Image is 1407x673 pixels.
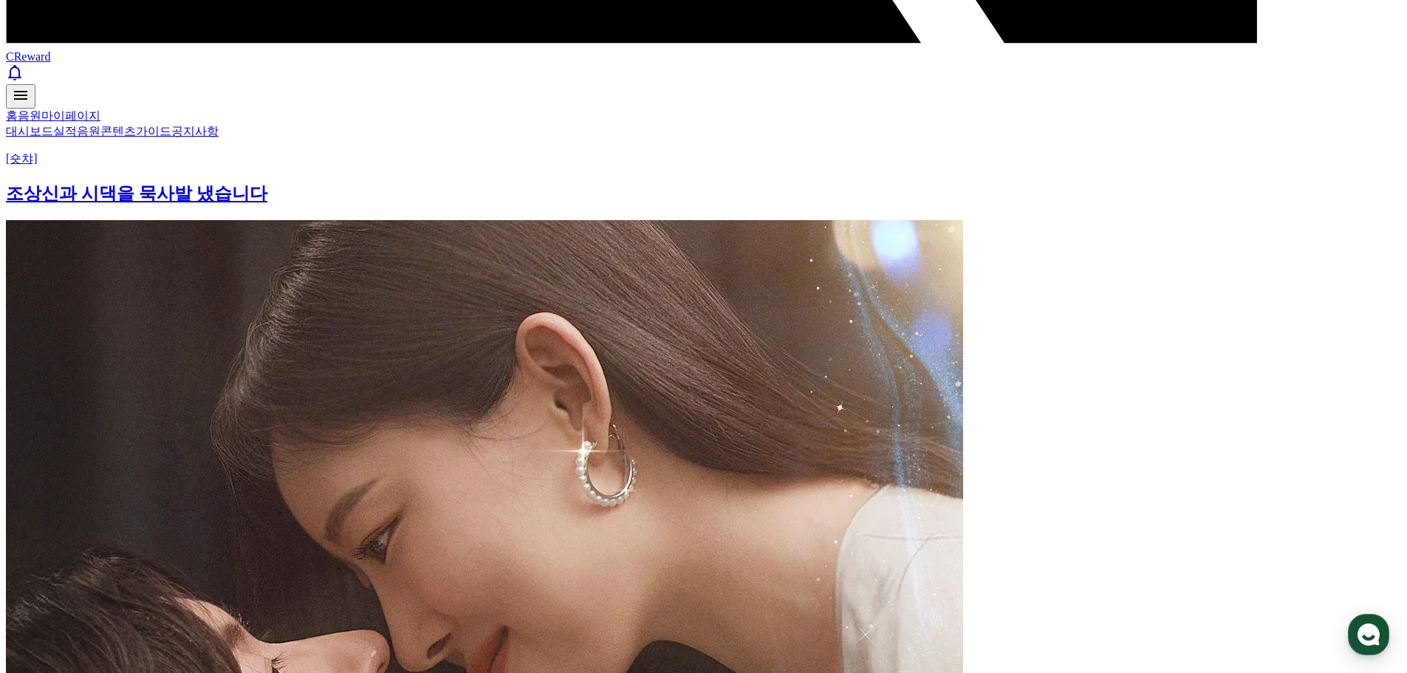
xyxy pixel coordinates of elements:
a: 마이페이지 [41,109,100,122]
a: 홈 [6,109,18,122]
a: 홈 [4,468,97,505]
span: 설정 [228,491,246,502]
a: 설정 [191,468,284,505]
a: 실적 [53,125,77,137]
a: 음원 [77,125,100,137]
a: 음원 [18,109,41,122]
a: 대시보드 [6,125,53,137]
span: 홈 [47,491,55,502]
a: CReward [6,37,1401,63]
a: 공지사항 [171,125,219,137]
a: 가이드 [136,125,171,137]
span: 대화 [135,491,153,503]
h2: 조상신과 시댁을 묵사발 냈습니다 [6,182,1401,205]
a: 대화 [97,468,191,505]
a: 콘텐츠 [100,125,136,137]
p: [숏챠] [6,151,1401,167]
span: CReward [6,50,50,63]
